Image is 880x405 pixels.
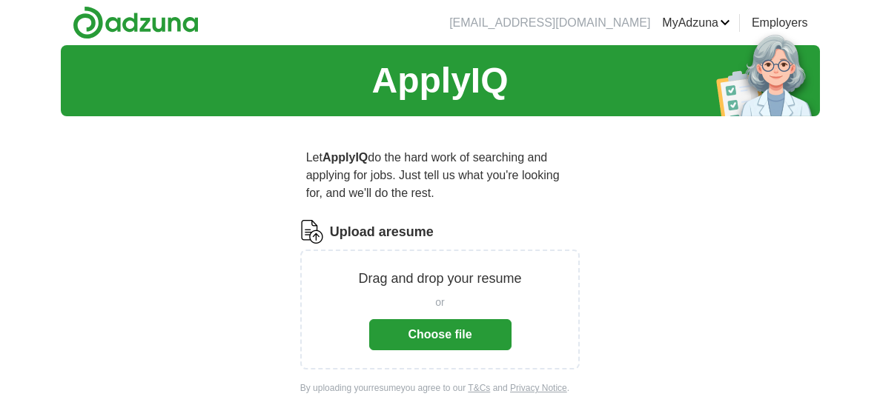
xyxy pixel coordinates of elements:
div: By uploading your resume you agree to our and . [300,381,580,395]
strong: ApplyIQ [322,151,368,164]
a: Privacy Notice [510,383,567,393]
h1: ApplyIQ [371,54,508,107]
li: [EMAIL_ADDRESS][DOMAIN_NAME] [449,14,650,32]
span: or [435,295,444,310]
label: Upload a resume [330,222,434,242]
button: Choose file [369,319,512,350]
p: Drag and drop your resume [358,269,521,289]
a: MyAdzuna [662,14,730,32]
img: CV Icon [300,220,324,244]
a: T&Cs [468,383,490,393]
img: Adzuna logo [73,6,199,39]
a: Employers [752,14,808,32]
p: Let do the hard work of searching and applying for jobs. Just tell us what you're looking for, an... [300,143,580,208]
